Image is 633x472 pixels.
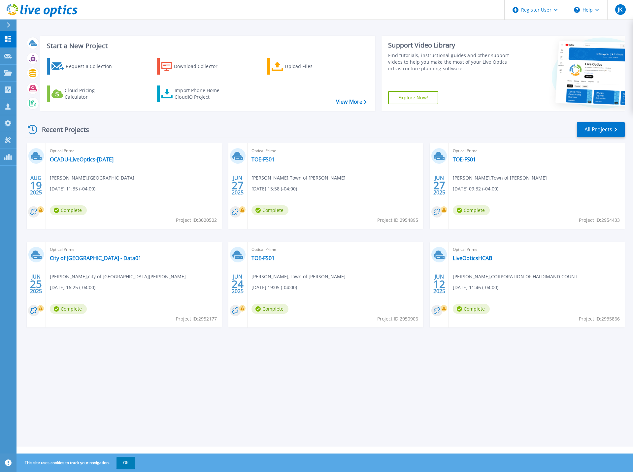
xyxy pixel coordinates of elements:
[50,255,141,261] a: City of [GEOGRAPHIC_DATA] - Data01
[453,246,621,253] span: Optical Prime
[433,281,445,287] span: 12
[577,122,625,137] a: All Projects
[50,185,95,192] span: [DATE] 11:35 (-04:00)
[453,255,492,261] a: LiveOpticsHCAB
[50,147,218,154] span: Optical Prime
[453,174,547,182] span: [PERSON_NAME] , Town of [PERSON_NAME]
[30,173,42,197] div: AUG 2025
[267,58,341,75] a: Upload Files
[176,217,217,224] span: Project ID: 3020502
[251,284,297,291] span: [DATE] 19:05 (-04:00)
[453,284,498,291] span: [DATE] 11:46 (-04:00)
[50,205,87,215] span: Complete
[175,87,226,100] div: Import Phone Home CloudIQ Project
[433,183,445,188] span: 27
[251,156,275,163] a: TOE-FS01
[453,273,578,280] span: [PERSON_NAME] , CORPORATION OF HALDIMAND COUNT
[251,304,288,314] span: Complete
[618,7,622,12] span: JK
[30,281,42,287] span: 25
[174,60,227,73] div: Download Collector
[388,52,512,72] div: Find tutorials, instructional guides and other support videos to help you make the most of your L...
[579,315,620,322] span: Project ID: 2935866
[251,147,419,154] span: Optical Prime
[285,60,338,73] div: Upload Files
[251,255,275,261] a: TOE-FS01
[433,173,446,197] div: JUN 2025
[65,87,117,100] div: Cloud Pricing Calculator
[453,205,490,215] span: Complete
[50,174,134,182] span: [PERSON_NAME] , [GEOGRAPHIC_DATA]
[176,315,217,322] span: Project ID: 2952177
[388,41,512,50] div: Support Video Library
[336,99,367,105] a: View More
[251,205,288,215] span: Complete
[232,183,244,188] span: 27
[47,58,120,75] a: Request a Collection
[50,246,218,253] span: Optical Prime
[453,304,490,314] span: Complete
[453,185,498,192] span: [DATE] 09:32 (-04:00)
[50,156,114,163] a: OCADU-LiveOptics-[DATE]
[251,273,346,280] span: [PERSON_NAME] , Town of [PERSON_NAME]
[157,58,230,75] a: Download Collector
[50,273,186,280] span: [PERSON_NAME] , city of [GEOGRAPHIC_DATA][PERSON_NAME]
[25,121,98,138] div: Recent Projects
[66,60,118,73] div: Request a Collection
[251,185,297,192] span: [DATE] 15:58 (-04:00)
[30,272,42,296] div: JUN 2025
[232,281,244,287] span: 24
[579,217,620,224] span: Project ID: 2954433
[453,156,476,163] a: TOE-FS01
[433,272,446,296] div: JUN 2025
[377,315,418,322] span: Project ID: 2950906
[453,147,621,154] span: Optical Prime
[30,183,42,188] span: 19
[231,173,244,197] div: JUN 2025
[251,174,346,182] span: [PERSON_NAME] , Town of [PERSON_NAME]
[231,272,244,296] div: JUN 2025
[18,457,135,469] span: This site uses cookies to track your navigation.
[50,284,95,291] span: [DATE] 16:25 (-04:00)
[388,91,438,104] a: Explore Now!
[377,217,418,224] span: Project ID: 2954895
[47,42,366,50] h3: Start a New Project
[50,304,87,314] span: Complete
[47,85,120,102] a: Cloud Pricing Calculator
[117,457,135,469] button: OK
[251,246,419,253] span: Optical Prime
